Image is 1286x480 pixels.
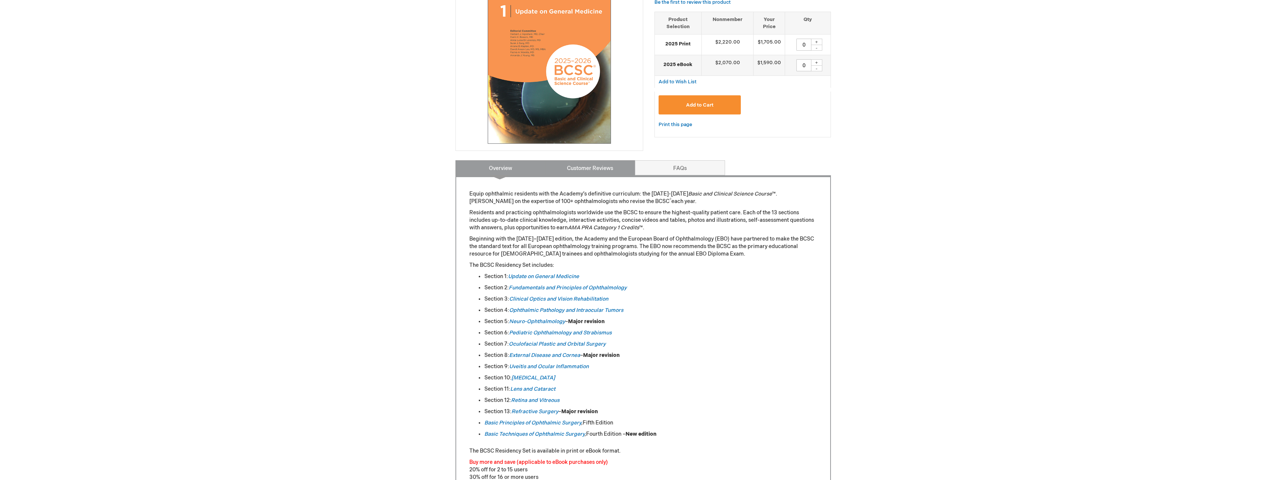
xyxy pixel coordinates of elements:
[702,12,754,34] th: Nonmember
[484,431,586,437] em: ,
[655,12,702,34] th: Product Selection
[686,102,713,108] span: Add to Cart
[469,190,817,205] p: Equip ophthalmic residents with the Academy’s definitive curriculum: the [DATE]-[DATE] ™. [PERSON...
[659,41,698,48] strong: 2025 Print
[484,329,817,337] li: Section 6:
[511,408,558,415] a: Refractive Surgery
[811,65,822,71] div: -
[511,397,559,403] a: Retina and Vitreous
[484,397,817,404] li: Section 12:
[509,330,612,336] a: Pediatric Ophthalmology and Strabismus
[754,35,785,55] td: $1,705.00
[811,45,822,51] div: -
[484,385,817,393] li: Section 11:
[635,160,725,175] a: FAQs
[484,318,817,325] li: Section 5: –
[568,318,605,325] strong: Major revision
[568,224,639,231] em: AMA PRA Category 1 Credits
[659,61,698,68] strong: 2025 eBook
[509,352,580,358] a: External Disease and Cornea
[484,430,817,438] li: Fourth Edition –
[702,55,754,76] td: $2,070.00
[509,296,608,302] a: Clinical Optics and Vision Rehabilitation
[688,191,772,197] em: Basic and Clinical Science Course
[469,235,817,258] p: Beginning with the [DATE]–[DATE] edition, the Academy and the European Board of Ophthalmology (EB...
[509,318,565,325] a: Neuro-Ophthalmology
[484,374,817,382] li: Section 10:
[702,35,754,55] td: $2,220.00
[508,273,579,280] a: Update on General Medicine
[581,420,583,426] em: ,
[509,307,623,313] a: Ophthalmic Pathology and Intraocular Tumors
[484,273,817,280] li: Section 1:
[484,431,585,437] a: Basic Techniques of Ophthalmic Surgery
[484,307,817,314] li: Section 4:
[754,12,785,34] th: Your Price
[455,160,546,175] a: Overview
[545,160,635,175] a: Customer Reviews
[484,284,817,292] li: Section 2:
[484,420,581,426] a: Basic Principles of Ophthalmic Surgery
[469,209,817,232] p: Residents and practicing ophthalmologists worldwide use the BCSC to ensure the highest-quality pa...
[509,284,627,291] a: Fundamentals and Principles of Ophthalmology
[659,79,697,85] span: Add to Wish List
[509,363,589,370] a: Uveitis and Ocular Inflammation
[659,95,741,114] button: Add to Cart
[659,78,697,85] a: Add to Wish List
[754,55,785,76] td: $1,590.00
[626,431,656,437] strong: New edition
[796,59,811,71] input: Qty
[469,447,817,455] p: The BCSC Residency Set is available in print or eBook format.
[509,341,606,347] a: Oculofacial Plastic and Orbital Surgery
[484,363,817,370] li: Section 9:
[561,408,598,415] strong: Major revision
[484,295,817,303] li: Section 3:
[811,39,822,45] div: +
[484,340,817,348] li: Section 7:
[669,198,671,202] sup: ®
[510,386,555,392] a: Lens and Cataract
[484,352,817,359] li: Section 8: –
[469,459,608,465] font: Buy more and save (applicable to eBook purchases only)
[785,12,831,34] th: Qty
[583,352,620,358] strong: Major revision
[659,120,692,129] a: Print this page
[796,39,811,51] input: Qty
[811,59,822,66] div: +
[484,419,817,427] li: Fifth Edition
[469,262,817,269] p: The BCSC Residency Set includes:
[511,375,555,381] a: [MEDICAL_DATA]
[484,408,817,415] li: Section 13: –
